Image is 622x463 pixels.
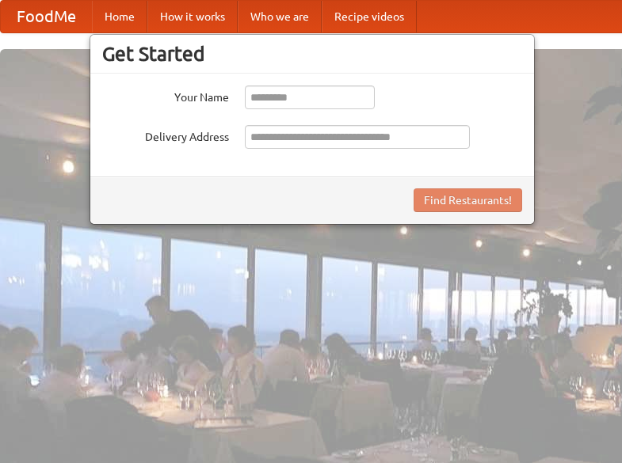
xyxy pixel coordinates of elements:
[1,1,92,32] a: FoodMe
[102,42,522,66] h3: Get Started
[102,125,229,145] label: Delivery Address
[102,85,229,105] label: Your Name
[414,188,522,212] button: Find Restaurants!
[238,1,322,32] a: Who we are
[147,1,238,32] a: How it works
[92,1,147,32] a: Home
[322,1,417,32] a: Recipe videos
